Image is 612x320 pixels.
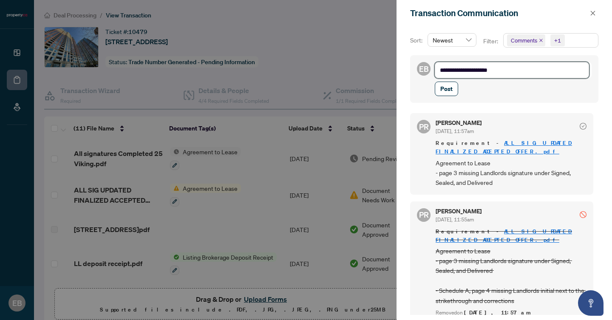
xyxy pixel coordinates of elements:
span: [DATE], 11:55am [436,216,474,223]
div: +1 [554,36,561,45]
div: Removed on [436,309,586,317]
p: Filter: [483,37,499,46]
span: [DATE], 11:57am [464,309,532,316]
button: Post [435,82,458,96]
span: close [539,38,543,42]
h5: [PERSON_NAME] [436,120,482,126]
span: Comments [507,34,545,46]
h5: [PERSON_NAME] [436,208,482,214]
div: Transaction Communication [410,7,587,20]
span: Requirement - [436,227,586,244]
span: PR [419,121,429,133]
button: Open asap [578,290,603,316]
span: Post [440,82,453,96]
span: check-circle [580,123,586,130]
span: Agreement to Lease - page 3 missing Landlords signature under Signed, Sealed, and Delivered [436,158,586,188]
span: Newest [433,34,471,46]
span: stop [580,211,586,218]
span: Requirement - [436,139,586,156]
span: close [590,10,596,16]
a: ALL SIG UPDATED FINALIZED ACCEPTED OFFER.pdf [436,139,572,155]
span: [DATE], 11:57am [436,128,474,134]
span: PR [419,209,429,221]
span: EB [419,63,429,75]
a: ALL SIG UPDATED FINALIZED ACCEPTED OFFER.pdf [436,228,572,244]
span: Comments [511,36,537,45]
span: Agreement to Lease - page 3 missing Landlords signature under Signed, Sealed, and Delivered - Sch... [436,246,586,306]
p: Sort: [410,36,424,45]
